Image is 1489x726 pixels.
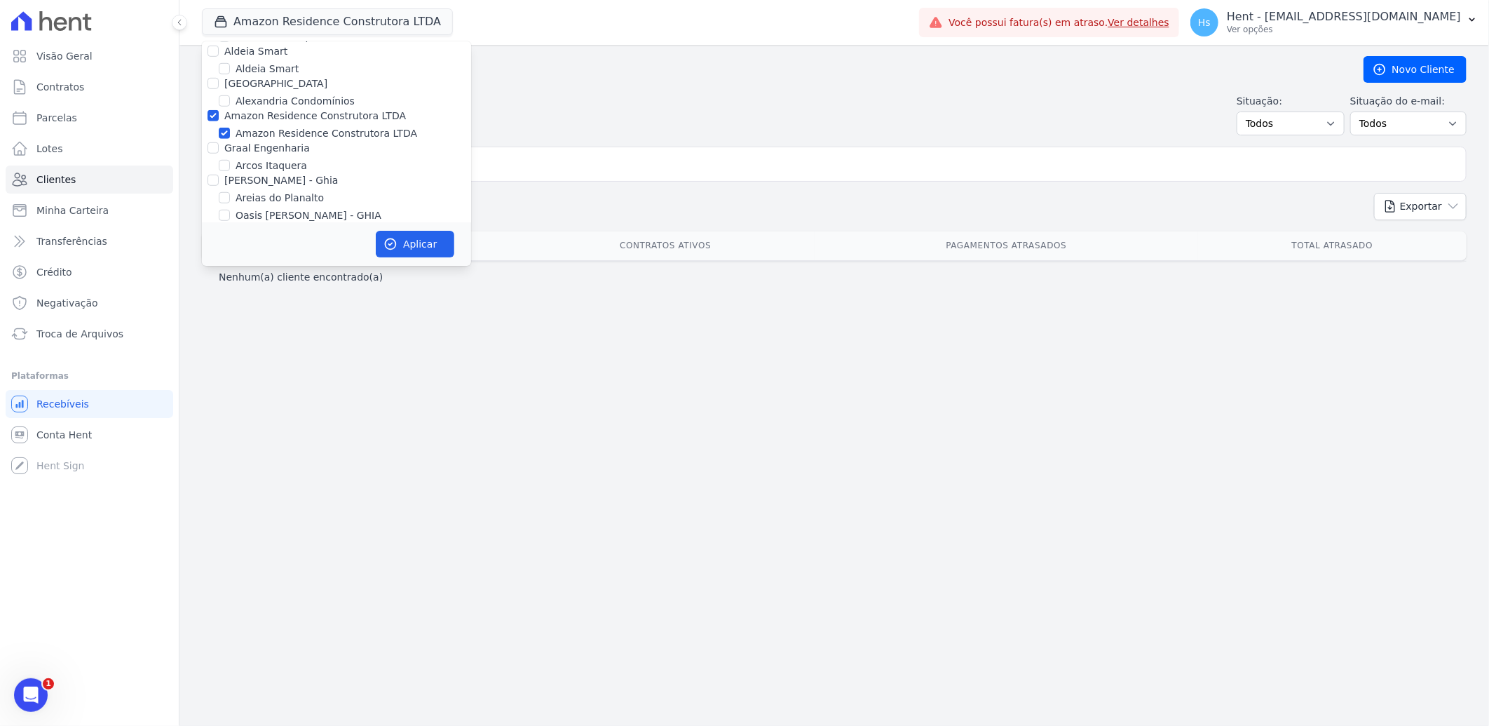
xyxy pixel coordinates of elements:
[1227,10,1461,24] p: Hent - [EMAIL_ADDRESS][DOMAIN_NAME]
[6,196,173,224] a: Minha Carteira
[224,175,338,186] label: [PERSON_NAME] - Ghia
[6,42,173,70] a: Visão Geral
[1237,94,1345,109] label: Situação:
[224,110,406,121] label: Amazon Residence Construtora LTDA
[1227,24,1461,35] p: Ver opções
[949,15,1169,30] span: Você possui fatura(s) em atraso.
[6,135,173,163] a: Lotes
[224,78,327,89] label: [GEOGRAPHIC_DATA]
[36,428,92,442] span: Conta Hent
[202,8,453,35] button: Amazon Residence Construtora LTDA
[6,421,173,449] a: Conta Hent
[36,265,72,279] span: Crédito
[236,94,355,109] label: Alexandria Condomínios
[6,73,173,101] a: Contratos
[228,150,1460,178] input: Buscar por nome, CPF ou e-mail
[219,270,383,284] p: Nenhum(a) cliente encontrado(a)
[36,80,84,94] span: Contratos
[11,368,168,384] div: Plataformas
[236,126,417,141] label: Amazon Residence Construtora LTDA
[517,231,815,260] th: Contratos Ativos
[36,296,98,310] span: Negativação
[43,678,54,690] span: 1
[36,203,109,217] span: Minha Carteira
[6,390,173,418] a: Recebíveis
[202,57,1341,82] h2: Clientes
[1350,94,1467,109] label: Situação do e-mail:
[6,227,173,255] a: Transferências
[36,327,123,341] span: Troca de Arquivos
[14,678,48,712] iframe: Intercom live chat
[236,159,307,173] label: Arcos Itaquera
[1374,193,1467,220] button: Exportar
[236,191,324,206] label: Areias do Planalto
[36,173,76,187] span: Clientes
[6,166,173,194] a: Clientes
[6,320,173,348] a: Troca de Arquivos
[1198,18,1211,27] span: Hs
[36,142,63,156] span: Lotes
[1364,56,1467,83] a: Novo Cliente
[376,231,454,257] button: Aplicar
[1108,17,1169,28] a: Ver detalhes
[36,111,77,125] span: Parcelas
[1198,231,1467,260] th: Total Atrasado
[236,62,299,76] label: Aldeia Smart
[6,289,173,317] a: Negativação
[36,234,107,248] span: Transferências
[224,46,287,57] label: Aldeia Smart
[36,397,89,411] span: Recebíveis
[815,231,1198,260] th: Pagamentos Atrasados
[6,258,173,286] a: Crédito
[6,104,173,132] a: Parcelas
[224,142,310,154] label: Graal Engenharia
[1179,3,1489,42] button: Hs Hent - [EMAIL_ADDRESS][DOMAIN_NAME] Ver opções
[236,208,381,223] label: Oasis [PERSON_NAME] - GHIA
[36,49,93,63] span: Visão Geral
